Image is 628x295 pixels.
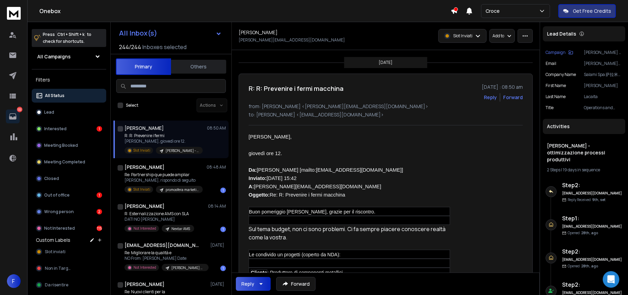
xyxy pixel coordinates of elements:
span: [PERSON_NAME], [249,134,292,140]
h1: R: R: Prevenire i fermi macchina [249,84,343,93]
div: Activities [543,119,625,134]
p: R: Esternalizzazione AMS con SLA [124,211,194,217]
button: F [7,274,21,288]
p: Email [546,61,556,66]
button: Non in Target [32,261,106,275]
p: Not Interested [133,226,156,231]
h1: All Campaigns [37,53,71,60]
span: 28th, ago [581,264,598,268]
p: Slot Inviati [133,148,150,153]
p: [PERSON_NAME] - ottimizzazione processi produttivi [166,148,199,153]
button: Campaign [546,50,573,55]
p: Sul tema budget, non ci sono problemi. Ci fa sempre piacere conoscere realtà come la vostra. [249,225,450,241]
p: Nextar AMS [171,226,190,231]
p: from: [PERSON_NAME] <[PERSON_NAME][EMAIL_ADDRESS][DOMAIN_NAME]> [249,103,523,110]
h1: All Inbox(s) [119,30,157,37]
p: NO From: [PERSON_NAME] Date: [124,256,207,261]
p: Press to check for shortcuts. [43,31,91,45]
button: Meeting Completed [32,155,106,169]
p: Slot Inviati [133,187,150,192]
button: Not Interested115 [32,221,106,235]
span: Le condivido un progetti (coperto da NDA): [249,252,340,257]
p: [PERSON_NAME] Gesi - agosto [171,265,205,270]
div: 1 [220,188,226,193]
span: 2 Steps [547,167,560,173]
h6: Step 1 : [562,214,622,222]
h3: Inboxes selected [142,43,187,51]
p: Closed [44,176,59,181]
div: Forward [503,94,523,101]
p: title [546,105,554,111]
p: All Status [45,93,64,98]
div: 1 [97,126,102,132]
p: promosfera marketing [166,187,199,192]
button: Get Free Credits [558,4,616,18]
span: [PERSON_NAME] [mailto:[EMAIL_ADDRESS][DOMAIN_NAME]] [DATE] 15:42 [PERSON_NAME][EMAIL_ADDRESS][DOM... [249,167,403,198]
div: 1 [220,227,226,232]
p: [PERSON_NAME][EMAIL_ADDRESS][DOMAIN_NAME] [584,61,622,66]
p: [PERSON_NAME][EMAIL_ADDRESS][DOMAIN_NAME] [239,37,345,43]
button: All Status [32,89,106,103]
span: 9th, set [592,197,606,202]
button: Others [171,59,226,74]
span: giovedì ore 12. [249,151,282,156]
span: Da: [249,167,257,173]
div: Reply [241,280,254,287]
h1: [PERSON_NAME] [124,203,165,210]
button: Interested1 [32,122,106,136]
button: All Inbox(s) [113,26,227,40]
h6: [EMAIL_ADDRESS][DOMAIN_NAME] [562,224,622,229]
p: Operations and Supply Chain Manager [584,105,622,111]
button: Reply [484,94,497,101]
p: DATI NO [PERSON_NAME] [124,217,194,222]
button: Da risentire [32,278,106,292]
b: A: [249,184,254,189]
h1: [PERSON_NAME] [124,164,165,171]
button: Reply [236,277,271,291]
button: Out of office1 [32,188,106,202]
h3: Custom Labels [36,237,70,244]
h1: [EMAIL_ADDRESS][DOMAIN_NAME] [124,242,200,249]
button: Primary [116,58,171,75]
h6: Step 2 : [562,247,622,256]
button: Slot inviati [32,245,106,259]
p: Last Name [546,94,566,99]
p: Lead [44,110,54,115]
p: 122 [17,107,22,112]
p: R: R: Prevenire i fermi [124,133,203,139]
p: 08:14 AM [208,203,226,209]
p: to: [PERSON_NAME] <[EMAIL_ADDRESS][DOMAIN_NAME]> [249,111,523,118]
button: Meeting Booked [32,139,106,152]
h3: Filters [32,75,106,85]
button: Lead [32,105,106,119]
div: 2 [97,209,102,215]
span: 19 days in sequence [563,167,600,173]
span: Slot inviati [45,249,66,255]
p: Lead Details [547,30,576,37]
h1: [PERSON_NAME] [124,281,165,288]
b: Inviato: [249,175,267,181]
p: Add to [492,33,504,39]
p: Re: Migliorare la qualità e [124,250,207,256]
p: Opened [568,264,598,269]
span: Buon pomeriggio [PERSON_NAME], grazie per il riscontro. [249,209,375,215]
span: Non in Target [45,266,72,271]
p: Not Interested [44,226,75,231]
div: Open Intercom Messenger [603,271,619,288]
p: First Name [546,83,566,88]
div: 1 [220,266,226,271]
p: Get Free Credits [573,8,611,15]
h1: [PERSON_NAME] [239,29,278,36]
label: Select [126,103,138,108]
span: Da risentire [45,282,68,288]
p: 08:48 AM [207,164,226,170]
button: Forward [276,277,316,291]
button: All Campaigns [32,50,106,64]
button: Wrong person2 [32,205,106,219]
p: [DATE] [210,242,226,248]
h6: [EMAIL_ADDRESS][DOMAIN_NAME] [562,257,622,262]
p: [PERSON_NAME], rispondo di seguito [124,178,203,183]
